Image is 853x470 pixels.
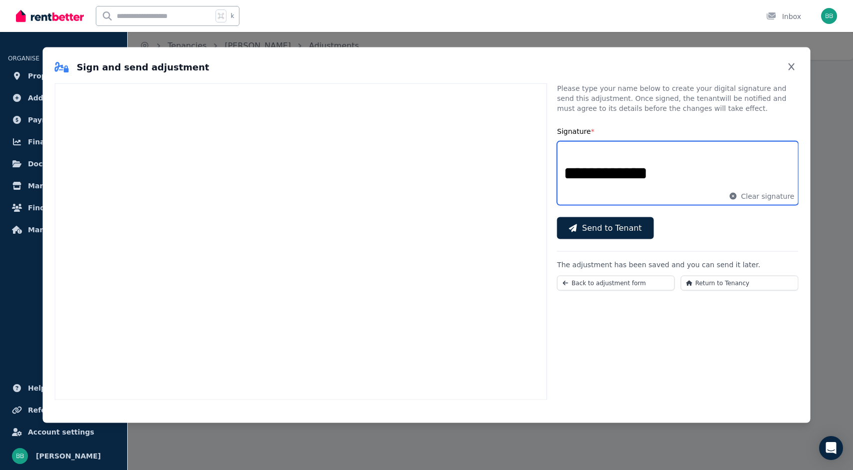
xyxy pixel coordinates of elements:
[785,59,799,75] button: Close
[557,259,799,269] p: The adjustment has been saved and you can send it later.
[557,275,675,290] button: Back to adjustment form
[582,222,642,234] span: Send to Tenant
[695,279,749,287] span: Return to Tenancy
[55,60,210,74] h2: Sign and send adjustment
[557,217,654,239] button: Send to Tenant
[557,83,799,113] p: Please type your name below to create your digital signature and send this adjustment. Once signe...
[572,279,646,287] span: Back to adjustment form
[557,127,595,135] label: Signature
[729,191,794,201] button: Clear signature
[681,275,799,290] button: Return to Tenancy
